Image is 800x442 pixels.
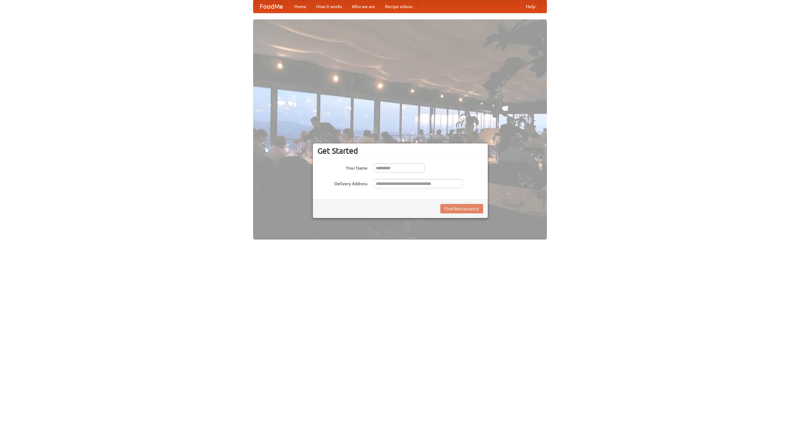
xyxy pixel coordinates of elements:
a: Recipe videos [380,0,417,13]
label: Delivery Address [317,179,367,187]
a: Who we are [347,0,380,13]
a: Home [289,0,311,13]
a: Help [521,0,540,13]
button: Find Restaurants! [440,204,483,213]
label: Your Name [317,163,367,171]
a: FoodMe [253,0,289,13]
h3: Get Started [317,146,483,156]
a: How it works [311,0,347,13]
